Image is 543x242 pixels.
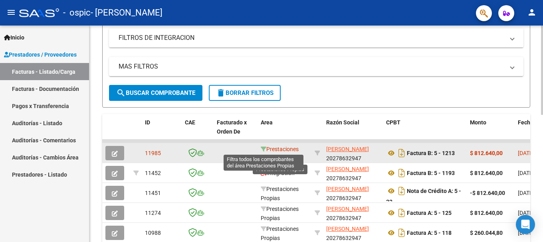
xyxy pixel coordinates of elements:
strong: Factura A: 5 - 125 [407,210,452,216]
span: Facturado x Orden De [217,119,247,135]
button: Buscar Comprobante [109,85,202,101]
mat-icon: delete [216,88,226,98]
mat-icon: person [527,8,537,17]
span: - [PERSON_NAME] [91,4,163,22]
span: Buscar Comprobante [116,89,195,96]
mat-panel-title: MAS FILTROS [119,62,504,71]
strong: Factura B: 5 - 1193 [407,170,455,176]
mat-icon: menu [6,8,16,17]
mat-icon: search [116,88,126,98]
span: Prestaciones Propias [261,146,299,161]
span: [DATE] [518,190,534,196]
datatable-header-cell: CPBT [383,114,467,149]
span: 10988 [145,230,161,236]
strong: -$ 812.640,00 [470,190,505,196]
span: CPBT [386,119,400,126]
strong: $ 260.044,80 [470,230,503,236]
div: 20278632947 [326,185,380,201]
strong: Nota de Crédito A: 5 - 22 [386,188,461,205]
mat-expansion-panel-header: MAS FILTROS [109,57,523,76]
span: ID [145,119,150,126]
span: Integración [261,170,295,176]
i: Descargar documento [396,207,407,219]
span: Borrar Filtros [216,89,273,96]
span: Prestaciones Propias [261,226,299,241]
div: 20278632947 [326,165,380,181]
span: [PERSON_NAME] [326,186,369,192]
div: 20278632947 [326,205,380,221]
span: 11452 [145,170,161,176]
strong: Factura A: 5 - 118 [407,230,452,236]
mat-panel-title: FILTROS DE INTEGRACION [119,33,504,42]
datatable-header-cell: Area [258,114,311,149]
span: Area [261,119,273,126]
i: Descargar documento [396,185,407,197]
datatable-header-cell: CAE [182,114,214,149]
span: [DATE] [518,150,534,156]
strong: $ 812.640,00 [470,150,503,156]
i: Descargar documento [396,226,407,239]
span: - ospic [63,4,91,22]
datatable-header-cell: Razón Social [323,114,383,149]
button: Borrar Filtros [209,85,281,101]
span: 11274 [145,210,161,216]
i: Descargar documento [396,147,407,159]
span: Prestaciones Propias [261,206,299,221]
span: [PERSON_NAME] [326,166,369,172]
datatable-header-cell: ID [142,114,182,149]
strong: $ 812.640,00 [470,210,503,216]
span: Prestaciones Propias [261,186,299,201]
strong: Factura B: 5 - 1213 [407,150,455,156]
span: 11451 [145,190,161,196]
strong: $ 812.640,00 [470,170,503,176]
span: Razón Social [326,119,359,126]
span: CAE [185,119,195,126]
span: 11985 [145,150,161,156]
i: Descargar documento [396,167,407,179]
span: [PERSON_NAME] [326,146,369,152]
mat-expansion-panel-header: FILTROS DE INTEGRACION [109,28,523,47]
span: [DATE] [518,170,534,176]
datatable-header-cell: Facturado x Orden De [214,114,258,149]
datatable-header-cell: Monto [467,114,515,149]
span: Prestadores / Proveedores [4,50,77,59]
div: 20278632947 [326,224,380,241]
span: Monto [470,119,486,126]
span: [PERSON_NAME] [326,226,369,232]
div: Open Intercom Messenger [516,215,535,234]
span: [PERSON_NAME] [326,206,369,212]
span: Inicio [4,33,24,42]
div: 20278632947 [326,145,380,161]
span: [DATE] [518,210,534,216]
